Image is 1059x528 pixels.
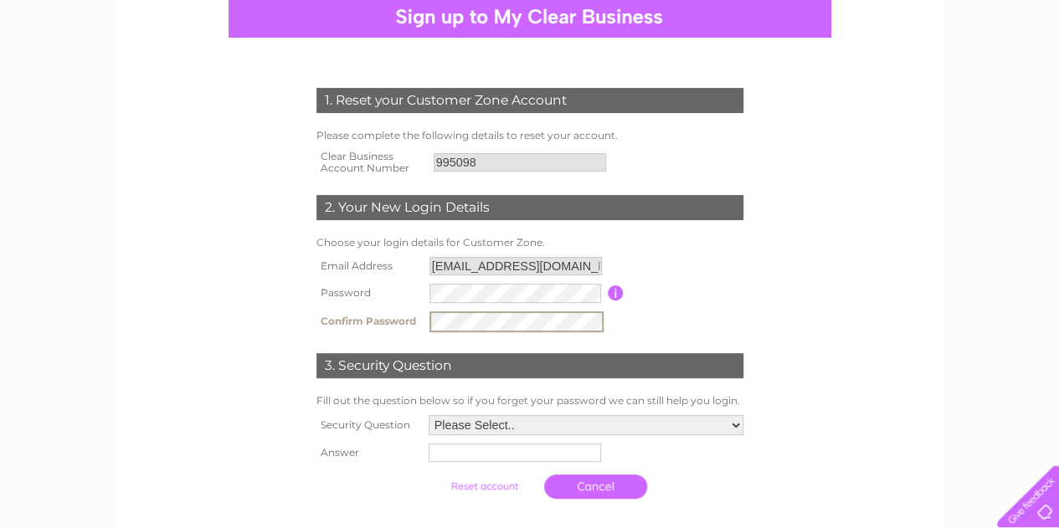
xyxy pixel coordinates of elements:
[312,279,425,307] th: Password
[866,71,903,84] a: Energy
[312,439,424,466] th: Answer
[312,233,748,253] td: Choose your login details for Customer Zone.
[608,285,624,300] input: Information
[312,126,748,146] td: Please complete the following details to reset your account.
[312,253,425,279] th: Email Address
[37,44,122,95] img: logo.png
[312,391,748,411] td: Fill out the question below so if you forget your password we can still help you login.
[743,8,859,29] a: 0333 014 3131
[544,474,647,499] a: Cancel
[1008,71,1049,84] a: Contact
[316,88,743,113] div: 1. Reset your Customer Zone Account
[135,9,926,81] div: Clear Business is a trading name of Verastar Limited (registered in [GEOGRAPHIC_DATA] No. 3667643...
[913,71,964,84] a: Telecoms
[825,71,856,84] a: Water
[312,307,425,336] th: Confirm Password
[316,195,743,220] div: 2. Your New Login Details
[316,353,743,378] div: 3. Security Question
[974,71,998,84] a: Blog
[312,146,429,179] th: Clear Business Account Number
[433,474,536,498] input: Submit
[312,411,424,439] th: Security Question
